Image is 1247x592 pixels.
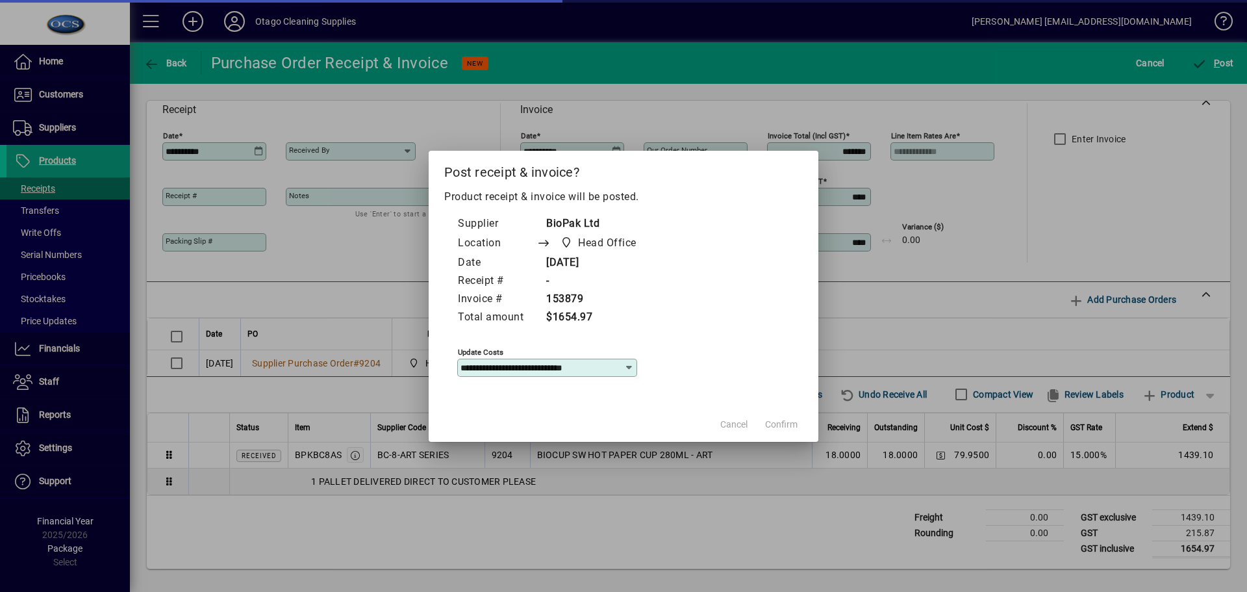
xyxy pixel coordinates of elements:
td: Total amount [457,309,536,327]
td: Supplier [457,215,536,233]
p: Product receipt & invoice will be posted. [444,189,803,205]
td: BioPak Ltd [536,215,661,233]
td: - [536,272,661,290]
td: Location [457,233,536,254]
mat-label: Update costs [458,347,503,356]
td: 153879 [536,290,661,309]
h2: Post receipt & invoice? [429,151,818,188]
span: Head Office [557,234,642,252]
td: $1654.97 [536,309,661,327]
td: Invoice # [457,290,536,309]
td: Receipt # [457,272,536,290]
span: Head Office [578,235,636,251]
td: Date [457,254,536,272]
td: [DATE] [536,254,661,272]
